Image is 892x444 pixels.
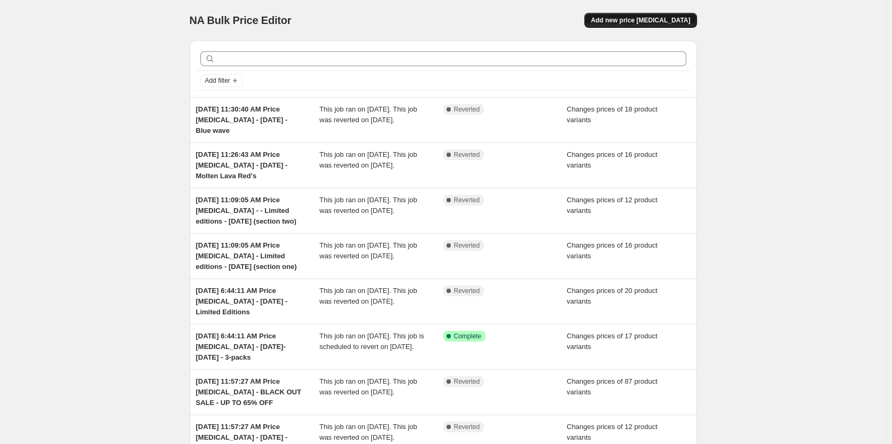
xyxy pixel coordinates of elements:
[567,423,658,441] span: Changes prices of 12 product variants
[454,377,480,386] span: Reverted
[196,150,288,180] span: [DATE] 11:26:43 AM Price [MEDICAL_DATA] - [DATE] - Molten Lava Red's
[319,196,417,215] span: This job ran on [DATE]. This job was reverted on [DATE].
[454,105,480,114] span: Reverted
[196,105,288,134] span: [DATE] 11:30:40 AM Price [MEDICAL_DATA] - [DATE] - Blue wave
[454,241,480,250] span: Reverted
[205,76,230,85] span: Add filter
[454,150,480,159] span: Reverted
[319,287,417,305] span: This job ran on [DATE]. This job was reverted on [DATE].
[584,13,697,28] button: Add new price [MEDICAL_DATA]
[454,287,480,295] span: Reverted
[190,14,292,26] span: NA Bulk Price Editor
[196,287,288,316] span: [DATE] 6:44:11 AM Price [MEDICAL_DATA] - [DATE] - Limited Editions
[567,377,658,396] span: Changes prices of 87 product variants
[567,332,658,351] span: Changes prices of 17 product variants
[454,332,481,340] span: Complete
[196,196,296,225] span: [DATE] 11:09:05 AM Price [MEDICAL_DATA] - - Limited editions - [DATE] (section two)
[319,150,417,169] span: This job ran on [DATE]. This job was reverted on [DATE].
[454,196,480,204] span: Reverted
[319,423,417,441] span: This job ran on [DATE]. This job was reverted on [DATE].
[319,377,417,396] span: This job ran on [DATE]. This job was reverted on [DATE].
[591,16,690,25] span: Add new price [MEDICAL_DATA]
[567,105,658,124] span: Changes prices of 18 product variants
[196,241,297,271] span: [DATE] 11:09:05 AM Price [MEDICAL_DATA] - Limited editions - [DATE] (section one)
[319,241,417,260] span: This job ran on [DATE]. This job was reverted on [DATE].
[454,423,480,431] span: Reverted
[567,241,658,260] span: Changes prices of 16 product variants
[196,332,286,361] span: [DATE] 6:44:11 AM Price [MEDICAL_DATA] - [DATE]-[DATE] - 3-packs
[319,332,424,351] span: This job ran on [DATE]. This job is scheduled to revert on [DATE].
[567,196,658,215] span: Changes prices of 12 product variants
[567,287,658,305] span: Changes prices of 20 product variants
[567,150,658,169] span: Changes prices of 16 product variants
[200,74,243,87] button: Add filter
[196,377,301,407] span: [DATE] 11:57:27 AM Price [MEDICAL_DATA] - BLACK OUT SALE - UP TO 65% OFF
[319,105,417,124] span: This job ran on [DATE]. This job was reverted on [DATE].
